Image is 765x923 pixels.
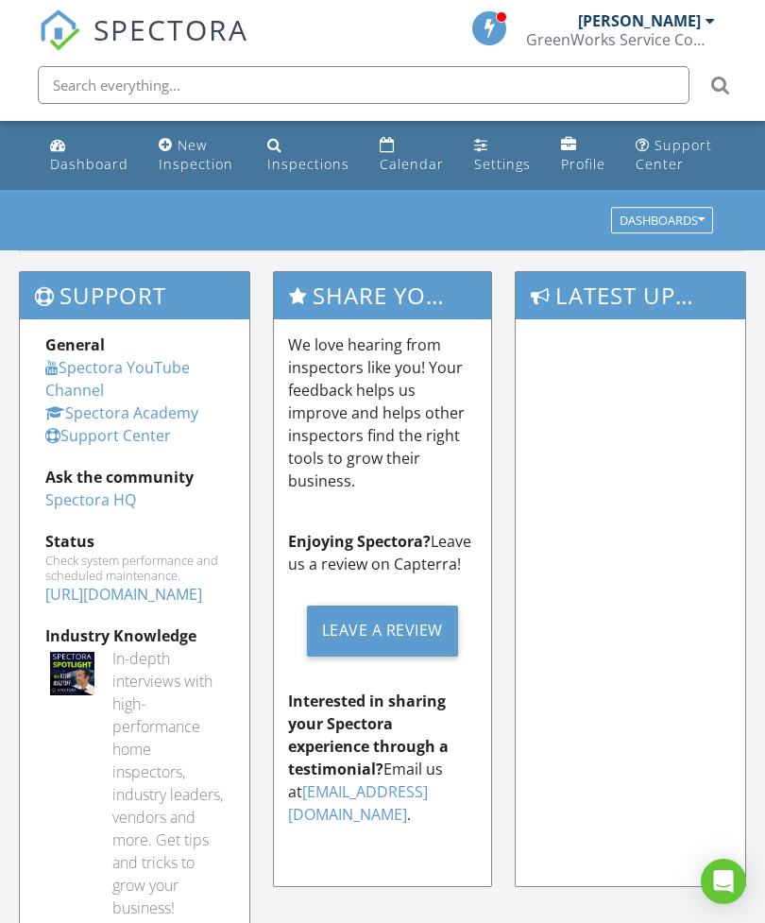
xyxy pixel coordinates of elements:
[288,333,478,492] p: We love hearing from inspectors like you! Your feedback helps us improve and helps other inspecto...
[260,128,357,182] a: Inspections
[474,155,531,173] div: Settings
[288,531,431,552] strong: Enjoying Spectora?
[45,425,171,446] a: Support Center
[380,155,444,173] div: Calendar
[20,272,249,318] h3: Support
[45,402,198,423] a: Spectora Academy
[45,357,190,401] a: Spectora YouTube Channel
[611,208,713,234] button: Dashboards
[467,128,538,182] a: Settings
[636,136,712,173] div: Support Center
[628,128,723,182] a: Support Center
[45,334,105,355] strong: General
[45,466,224,488] div: Ask the community
[526,30,715,49] div: GreenWorks Service Company
[112,647,224,919] div: In-depth interviews with high-performance home inspectors, industry leaders, vendors and more. Ge...
[288,690,478,826] p: Email us at .
[578,11,701,30] div: [PERSON_NAME]
[151,128,245,182] a: New Inspection
[288,590,478,671] a: Leave a Review
[45,584,202,605] a: [URL][DOMAIN_NAME]
[267,155,349,173] div: Inspections
[288,781,428,825] a: [EMAIL_ADDRESS][DOMAIN_NAME]
[45,624,224,647] div: Industry Knowledge
[42,128,136,182] a: Dashboard
[372,128,451,182] a: Calendar
[39,26,248,65] a: SPECTORA
[45,553,224,583] div: Check system performance and scheduled maintenance.
[701,859,746,904] div: Open Intercom Messenger
[39,9,80,51] img: The Best Home Inspection Software - Spectora
[553,128,613,182] a: Profile
[159,136,233,173] div: New Inspection
[307,606,458,657] div: Leave a Review
[50,652,94,696] img: Spectoraspolightmain
[288,691,449,779] strong: Interested in sharing your Spectora experience through a testimonial?
[50,155,128,173] div: Dashboard
[93,9,248,49] span: SPECTORA
[516,272,745,318] h3: Latest Updates
[288,530,478,575] p: Leave us a review on Capterra!
[38,66,689,104] input: Search everything...
[274,272,492,318] h3: Share Your Spectora Experience
[620,214,705,228] div: Dashboards
[45,530,224,553] div: Status
[45,489,136,510] a: Spectora HQ
[561,155,605,173] div: Profile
